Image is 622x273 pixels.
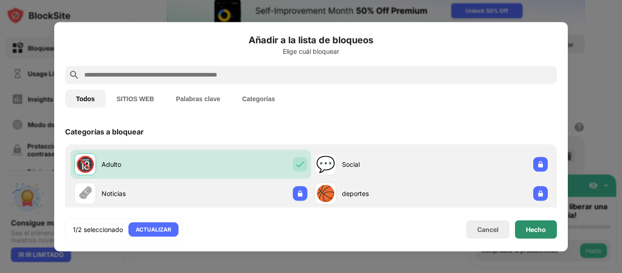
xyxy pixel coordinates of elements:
[342,189,431,198] div: deportes
[65,47,557,55] div: Elige cuál bloquear
[316,184,335,203] div: 🏀
[477,226,499,233] div: Cancel
[73,225,123,234] div: 1/2 seleccionado
[76,155,95,174] div: 🔞
[65,127,144,136] div: Categorías a bloquear
[165,89,231,108] button: Palabras clave
[136,225,171,234] div: ACTUALIZAR
[231,89,286,108] button: Categorías
[69,69,80,80] img: search.svg
[526,226,546,233] div: Hecho
[316,155,335,174] div: 💬
[342,160,431,169] div: Social
[102,160,191,169] div: Adulto
[77,184,93,203] div: 🗞
[102,189,191,198] div: Noticias
[106,89,165,108] button: SITIOS WEB
[65,89,106,108] button: Todos
[65,33,557,46] h6: Añadir a la lista de bloqueos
